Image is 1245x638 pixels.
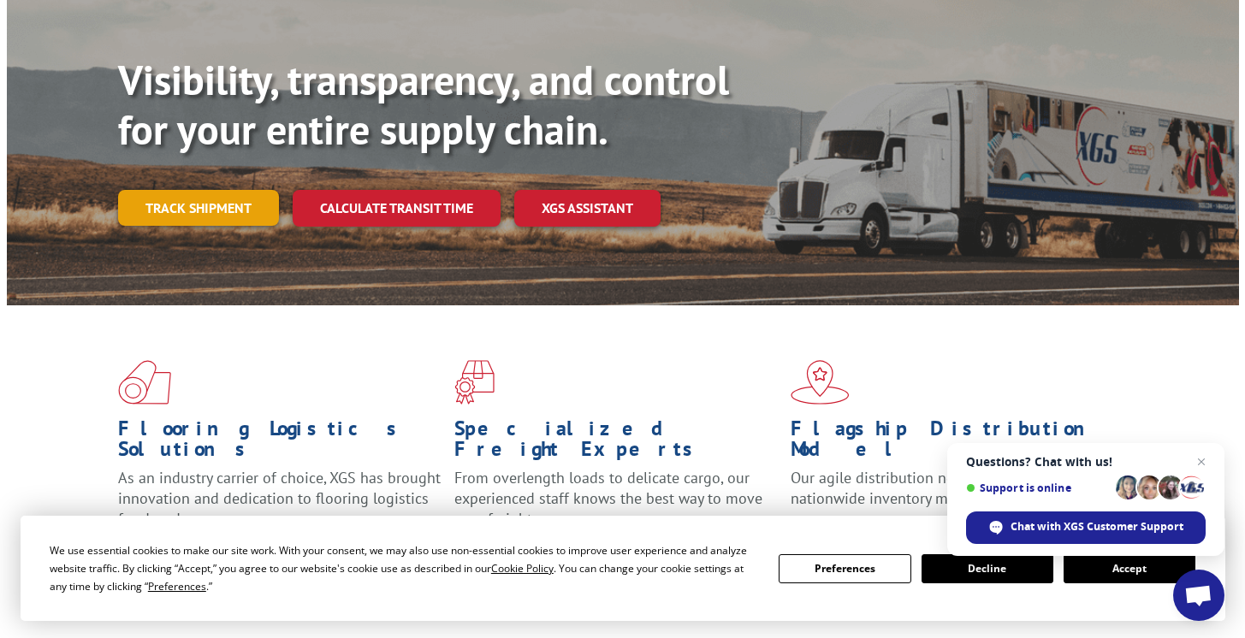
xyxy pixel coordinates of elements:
span: Close chat [1191,452,1212,472]
b: Visibility, transparency, and control for your entire supply chain. [118,53,729,156]
button: Decline [922,554,1053,583]
span: Cookie Policy [491,561,554,576]
div: Open chat [1173,570,1224,621]
img: xgs-icon-total-supply-chain-intelligence-red [118,360,171,405]
div: We use essential cookies to make our site work. With your consent, we may also use non-essential ... [50,541,758,595]
p: From overlength loads to delicate cargo, our experienced staff knows the best way to move your fr... [454,468,778,544]
span: As an industry carrier of choice, XGS has brought innovation and dedication to flooring logistics... [118,468,441,529]
span: Preferences [148,579,206,594]
img: xgs-icon-flagship-distribution-model-red [791,360,850,405]
h1: Flooring Logistics Solutions [118,418,442,468]
span: Our agile distribution network gives you nationwide inventory management on demand. [791,468,1106,508]
span: Questions? Chat with us! [966,455,1206,469]
div: Cookie Consent Prompt [21,516,1225,621]
img: xgs-icon-focused-on-flooring-red [454,360,495,405]
button: Preferences [779,554,910,583]
div: Chat with XGS Customer Support [966,511,1206,544]
a: XGS ASSISTANT [514,190,661,227]
a: Track shipment [118,190,279,226]
span: Chat with XGS Customer Support [1011,519,1183,535]
h1: Specialized Freight Experts [454,418,778,468]
h1: Flagship Distribution Model [791,418,1114,468]
span: Support is online [966,481,1110,494]
button: Accept [1064,554,1195,583]
a: Calculate transit time [293,190,501,227]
